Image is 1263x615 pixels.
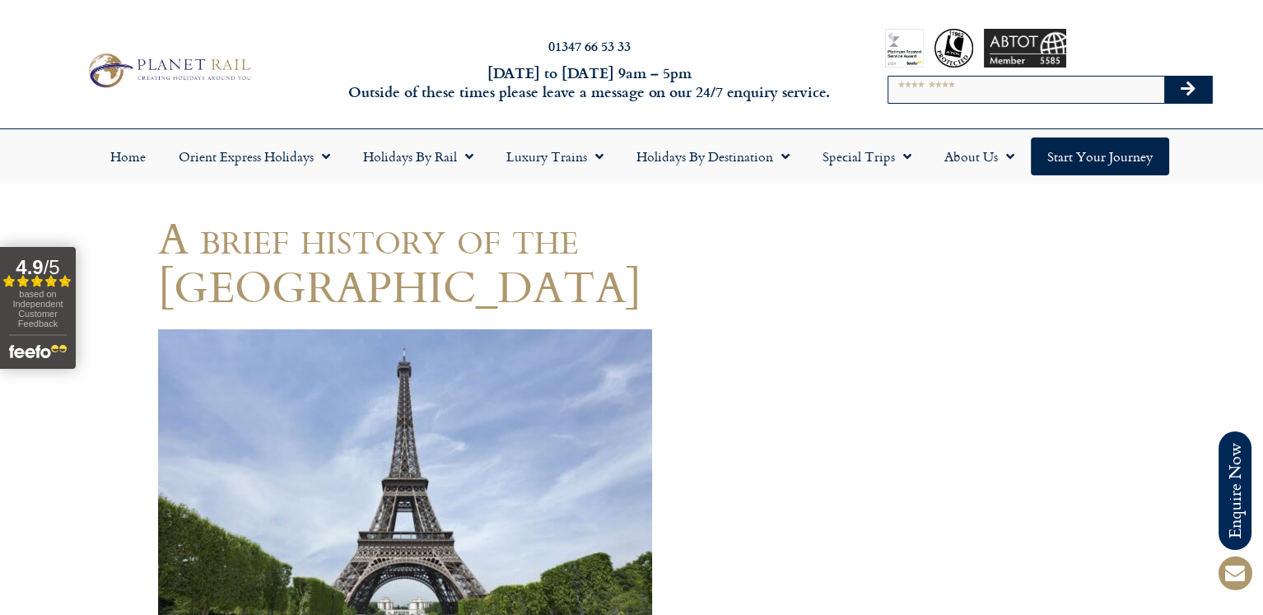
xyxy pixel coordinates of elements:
[1031,137,1169,175] a: Start your Journey
[490,137,620,175] a: Luxury Trains
[162,137,347,175] a: Orient Express Holidays
[620,137,806,175] a: Holidays by Destination
[341,63,838,102] h6: [DATE] to [DATE] 9am – 5pm Outside of these times please leave a message on our 24/7 enquiry serv...
[94,137,162,175] a: Home
[928,137,1031,175] a: About Us
[548,36,631,55] a: 01347 66 53 33
[1164,77,1212,103] button: Search
[347,137,490,175] a: Holidays by Rail
[82,49,254,91] img: Planet Rail Train Holidays Logo
[806,137,928,175] a: Special Trips
[8,137,1255,175] nav: Menu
